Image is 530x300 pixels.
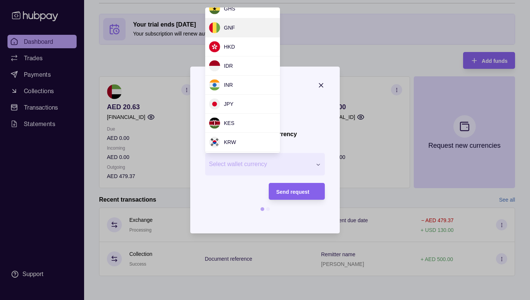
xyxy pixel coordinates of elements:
img: gh [209,3,220,14]
span: KRW [224,139,236,145]
span: INR [224,82,233,88]
span: IDR [224,63,233,69]
img: kr [209,137,220,148]
img: ke [209,117,220,129]
span: KES [224,120,234,126]
span: GHS [224,6,235,12]
span: GNF [224,25,235,31]
img: id [209,60,220,71]
img: gn [209,22,220,33]
span: JPY [224,101,234,107]
img: hk [209,41,220,52]
img: jp [209,98,220,110]
span: HKD [224,44,235,50]
img: in [209,79,220,91]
